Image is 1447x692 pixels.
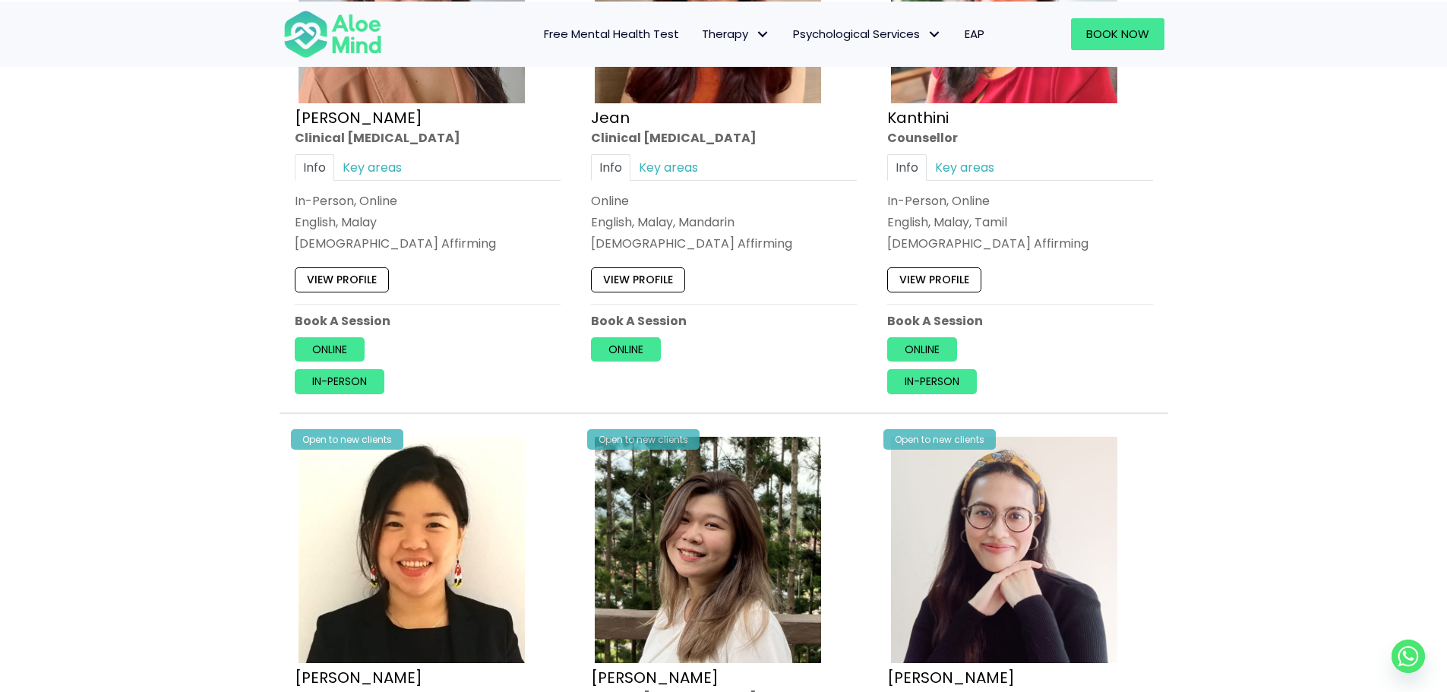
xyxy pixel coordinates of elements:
div: [DEMOGRAPHIC_DATA] Affirming [295,235,561,252]
a: EAP [953,18,996,50]
a: Info [295,154,334,181]
div: Open to new clients [883,429,996,450]
img: Karen Counsellor [299,437,525,663]
a: Kanthini [887,106,949,128]
div: In-Person, Online [887,192,1153,210]
p: Book A Session [887,312,1153,330]
a: View profile [295,267,389,292]
a: Online [887,337,957,362]
div: Open to new clients [291,429,403,450]
img: Aloe mind Logo [283,9,382,59]
a: Psychological ServicesPsychological Services: submenu [782,18,953,50]
a: Info [887,154,927,181]
div: Open to new clients [587,429,700,450]
a: Online [295,337,365,362]
p: Book A Session [591,312,857,330]
span: Psychological Services [793,26,942,42]
a: Free Mental Health Test [532,18,690,50]
span: Book Now [1086,26,1149,42]
div: Counsellor [887,128,1153,146]
nav: Menu [402,18,996,50]
a: Book Now [1071,18,1164,50]
img: Kelly Clinical Psychologist [595,437,821,663]
a: In-person [887,369,977,393]
a: Info [591,154,630,181]
p: English, Malay, Mandarin [591,213,857,231]
a: TherapyTherapy: submenu [690,18,782,50]
div: [DEMOGRAPHIC_DATA] Affirming [887,235,1153,252]
p: Book A Session [295,312,561,330]
a: Key areas [630,154,706,181]
a: [PERSON_NAME] [887,667,1015,688]
a: [PERSON_NAME] [591,667,719,688]
a: [PERSON_NAME] [295,667,422,688]
img: Therapist Photo Update [891,437,1117,663]
div: [DEMOGRAPHIC_DATA] Affirming [591,235,857,252]
a: View profile [591,267,685,292]
a: View profile [887,267,981,292]
p: English, Malay, Tamil [887,213,1153,231]
span: EAP [965,26,984,42]
div: Clinical [MEDICAL_DATA] [295,128,561,146]
span: Psychological Services: submenu [924,23,946,45]
a: Whatsapp [1392,640,1425,673]
a: In-person [295,369,384,393]
p: English, Malay [295,213,561,231]
a: Jean [591,106,630,128]
span: Free Mental Health Test [544,26,679,42]
div: Clinical [MEDICAL_DATA] [591,128,857,146]
span: Therapy [702,26,770,42]
a: [PERSON_NAME] [295,106,422,128]
a: Online [591,337,661,362]
a: Key areas [927,154,1003,181]
span: Therapy: submenu [752,23,774,45]
div: Online [591,192,857,210]
a: Key areas [334,154,410,181]
div: In-Person, Online [295,192,561,210]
